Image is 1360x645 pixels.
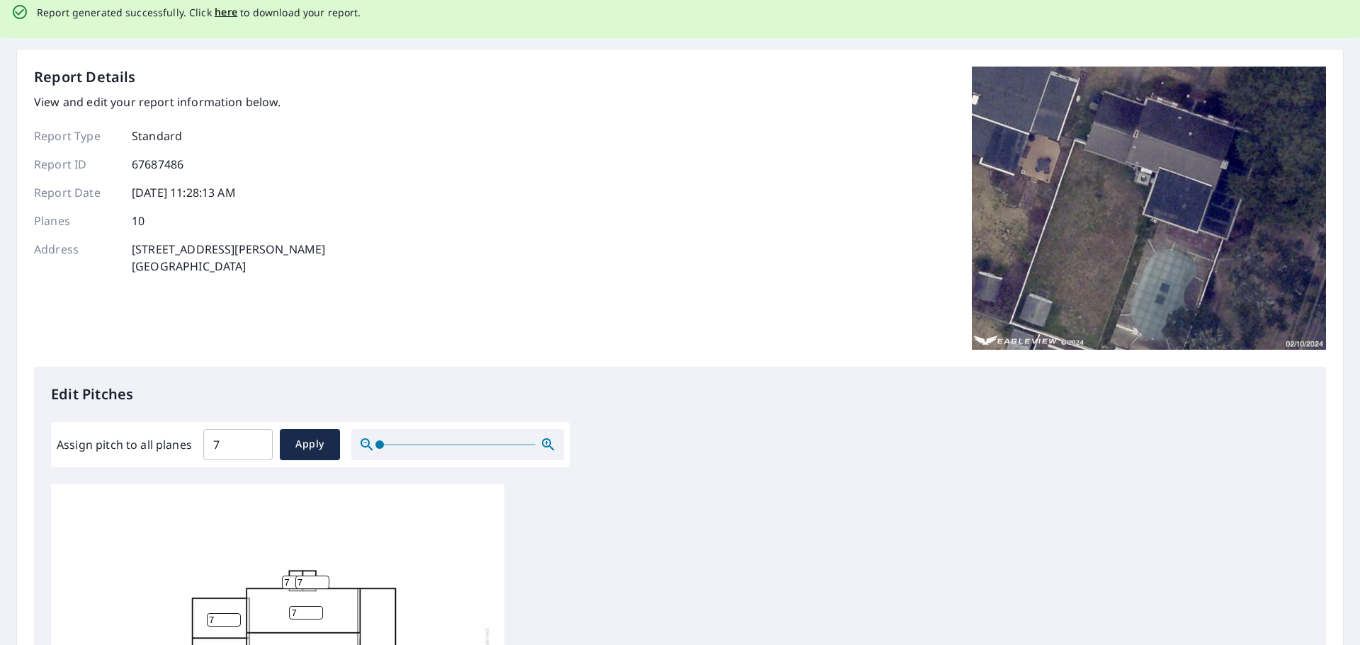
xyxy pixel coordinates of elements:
p: Standard [132,127,182,144]
p: Report ID [34,156,119,173]
p: Address [34,241,119,275]
p: 67687486 [132,156,183,173]
button: here [215,4,238,21]
p: Edit Pitches [51,384,1309,405]
button: Apply [280,429,340,460]
p: Planes [34,212,119,229]
p: Report Date [34,184,119,201]
p: View and edit your report information below. [34,93,325,110]
p: Report Type [34,127,119,144]
p: [STREET_ADDRESS][PERSON_NAME] [GEOGRAPHIC_DATA] [132,241,325,275]
img: Top image [972,67,1326,350]
p: 10 [132,212,144,229]
p: Report generated successfully. Click to download your report. [37,4,361,21]
p: [DATE] 11:28:13 AM [132,184,236,201]
input: 00.0 [203,425,273,464]
label: Assign pitch to all planes [57,436,192,453]
span: Apply [291,435,329,453]
p: Report Details [34,67,136,88]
